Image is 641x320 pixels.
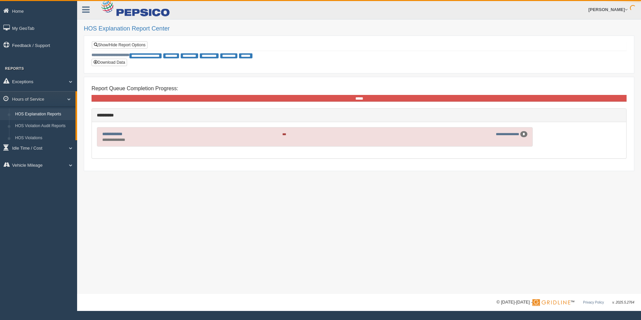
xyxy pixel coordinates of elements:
h2: HOS Explanation Report Center [84,25,634,32]
span: v. 2025.5.2764 [613,301,634,304]
a: Privacy Policy [583,301,604,304]
a: HOS Violations [12,132,75,144]
div: © [DATE]-[DATE] - ™ [497,299,634,306]
a: Show/Hide Report Options [92,41,148,49]
a: HOS Violation Audit Reports [12,120,75,132]
a: HOS Explanation Reports [12,108,75,120]
button: Download Data [92,59,127,66]
img: Gridline [532,299,570,306]
h4: Report Queue Completion Progress: [92,86,627,92]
